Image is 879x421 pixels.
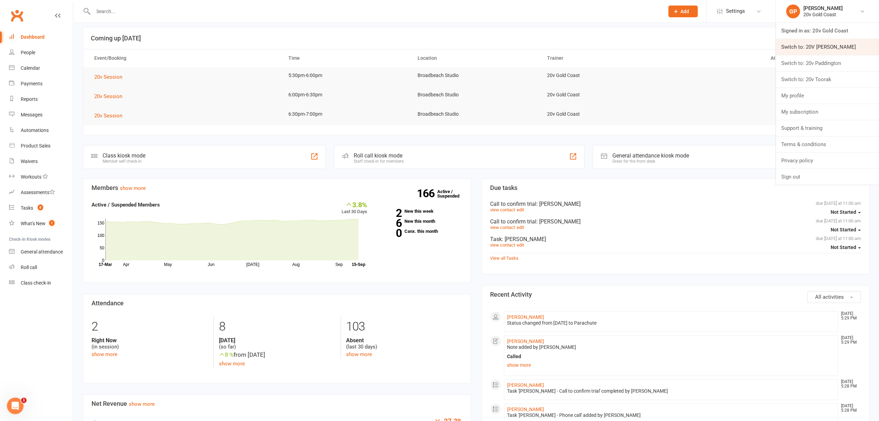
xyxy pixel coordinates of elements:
a: Product Sales [9,138,73,154]
button: Not Started [831,241,861,253]
button: 20v Session [94,92,127,101]
a: view contact [490,207,515,212]
td: 5:30pm-6:00pm [282,67,412,84]
div: Messages [21,112,42,117]
h3: Coming up [DATE] [91,35,861,42]
button: Not Started [831,223,861,236]
div: Workouts [21,174,41,180]
strong: 166 [417,188,437,199]
a: Switch to: 20V [PERSON_NAME] [776,39,879,55]
a: [PERSON_NAME] [507,314,544,320]
a: show more [120,185,146,191]
h3: Attendance [92,300,462,307]
th: Event/Booking [88,49,282,67]
td: 6:30pm-7:00pm [282,106,412,122]
a: 2New this week [378,209,462,213]
a: Switch to: 20v Paddington [776,55,879,71]
strong: Absent [346,337,462,344]
div: Member self check-in [103,159,145,164]
a: Switch to: 20v Toorak [776,71,879,87]
div: Tasks [21,205,33,211]
a: Waivers [9,154,73,169]
a: Clubworx [8,7,26,24]
a: 6New this month [378,219,462,223]
time: [DATE] 5:28 PM [838,380,860,389]
div: Called [507,354,835,360]
div: (last 30 days) [346,337,462,350]
strong: 2 [378,208,402,218]
span: 1 [21,398,27,403]
a: What's New1 [9,216,73,231]
div: Dashboard [21,34,45,40]
a: Privacy policy [776,153,879,169]
div: 8 [219,316,335,337]
a: show more [129,401,155,407]
a: People [9,45,73,60]
td: Broadbeach Studio [411,87,541,103]
div: Call to confirm trial [490,201,861,207]
h3: Members [92,184,462,191]
a: Calendar [9,60,73,76]
a: Sign out [776,169,879,185]
button: 20v Session [94,73,127,81]
strong: [DATE] [219,337,335,344]
div: Calendar [21,65,40,71]
a: Reports [9,92,73,107]
td: Broadbeach Studio [411,106,541,122]
a: Dashboard [9,29,73,45]
a: [PERSON_NAME] [507,406,544,412]
td: 20v Gold Coast [541,106,670,122]
span: Not Started [831,227,856,232]
div: Staff check-in for members [354,159,404,164]
a: View all Tasks [490,256,518,261]
a: Payments [9,76,73,92]
th: Time [282,49,412,67]
div: 3.8% [342,201,367,208]
span: : [PERSON_NAME] [536,218,581,225]
div: from [DATE] [219,350,335,360]
td: 20v Gold Coast [541,87,670,103]
div: People [21,50,35,55]
span: 8 [38,204,43,210]
div: Call to confirm trial [490,218,861,225]
a: edit [517,242,524,248]
a: Messages [9,107,73,123]
th: Trainer [541,49,670,67]
div: Roll call kiosk mode [354,152,404,159]
div: Task '[PERSON_NAME] - Call to confirm trial' completed by [PERSON_NAME] [507,388,835,394]
span: 20v Session [94,113,122,119]
div: Product Sales [21,143,50,149]
input: Search... [91,7,659,16]
div: Waivers [21,159,38,164]
td: Broadbeach Studio [411,67,541,84]
div: Last 30 Days [342,201,367,216]
div: Class check-in [21,280,51,286]
h3: Due tasks [490,184,861,191]
a: show more [92,351,117,357]
span: Not Started [831,209,856,215]
div: 103 [346,316,462,337]
a: My subscription [776,104,879,120]
td: 0/2 [670,87,800,103]
div: Reports [21,96,38,102]
strong: Right Now [92,337,208,344]
a: 0Canx. this month [378,229,462,233]
div: Great for the front desk [612,159,689,164]
a: Support & training [776,120,879,136]
td: 20v Gold Coast [541,67,670,84]
div: Status changed from [DATE] to Parachute [507,320,835,326]
div: (so far) [219,337,335,350]
div: [PERSON_NAME] [803,5,843,11]
a: Automations [9,123,73,138]
a: show more [507,360,835,370]
a: show more [219,361,245,367]
span: 20v Session [94,74,122,80]
h3: Net Revenue [92,400,462,407]
span: 1 [49,220,55,226]
strong: 0 [378,228,402,238]
div: 2 [92,316,208,337]
th: Attendees [670,49,800,67]
a: Workouts [9,169,73,185]
div: Assessments [21,190,55,195]
button: 20v Session [94,112,127,120]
